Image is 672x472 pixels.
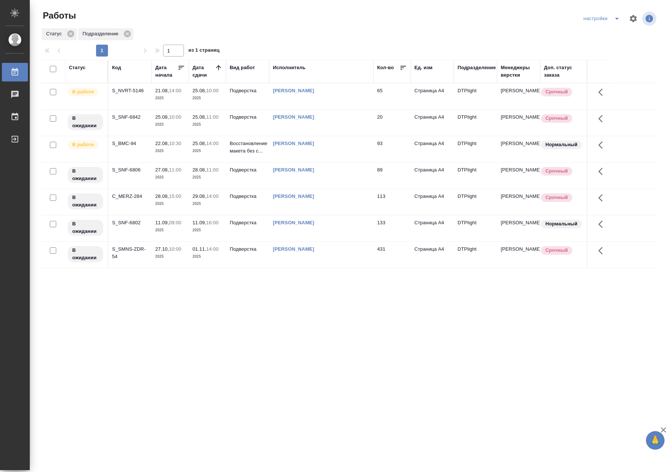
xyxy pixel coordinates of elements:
div: Статус [69,64,86,71]
td: DTPlight [454,215,497,241]
p: [PERSON_NAME] [501,245,536,253]
p: [PERSON_NAME] [501,87,536,94]
p: 2025 [155,253,185,260]
p: 25.08, [155,114,169,120]
td: Страница А4 [411,189,454,215]
p: [PERSON_NAME] [501,193,536,200]
div: Дата сдачи [192,64,215,79]
p: В ожидании [72,167,99,182]
div: Исполнитель [273,64,306,71]
td: DTPlight [454,163,497,189]
p: 11:00 [169,167,181,173]
p: 01.11, [192,246,206,252]
div: S_BMC-94 [112,140,148,147]
p: 10:00 [169,114,181,120]
td: DTPlight [454,189,497,215]
button: Здесь прячутся важные кнопки [594,163,612,180]
p: 16:00 [206,220,219,225]
p: Срочный [545,88,568,96]
div: Доп. статус заказа [544,64,583,79]
p: 2025 [155,227,185,234]
div: S_SNF-6806 [112,166,148,174]
p: Подверстка [230,87,265,94]
a: [PERSON_NAME] [273,220,314,225]
p: 2025 [155,147,185,155]
a: [PERSON_NAME] [273,246,314,252]
p: 10:00 [169,246,181,252]
div: S_NVRT-5146 [112,87,148,94]
div: Менеджеры верстки [501,64,536,79]
button: Здесь прячутся важные кнопки [594,242,612,260]
p: 2025 [192,200,222,208]
div: Исполнитель выполняет работу [67,140,104,150]
p: 2025 [155,174,185,181]
button: Здесь прячутся важные кнопки [594,136,612,154]
p: Подверстка [230,219,265,227]
p: В работе [72,141,94,148]
td: Страница А4 [411,83,454,109]
div: Ед. изм [414,64,433,71]
p: 21.08, [155,88,169,93]
p: 11.09, [192,220,206,225]
td: DTPlight [454,242,497,268]
button: 🙏 [646,431,665,450]
div: split button [582,13,624,25]
td: 89 [373,163,411,189]
p: 2025 [192,253,222,260]
p: 11.09, [155,220,169,225]
td: Страница А4 [411,215,454,241]
div: Исполнитель выполняет работу [67,87,104,97]
div: Исполнитель назначен, приступать к работе пока рано [67,166,104,184]
p: Нормальный [545,141,577,148]
p: Срочный [545,194,568,201]
p: 2025 [192,147,222,155]
a: [PERSON_NAME] [273,193,314,199]
p: В ожидании [72,247,99,261]
p: В ожидании [72,115,99,129]
p: 28.08, [192,167,206,173]
p: 11:00 [206,167,219,173]
td: DTPlight [454,110,497,136]
p: 10:00 [206,88,219,93]
p: 10:30 [169,141,181,146]
p: Подверстка [230,193,265,200]
button: Здесь прячутся важные кнопки [594,110,612,128]
td: Страница А4 [411,163,454,189]
p: 2025 [155,200,185,208]
span: Посмотреть информацию [642,12,658,26]
p: 09:00 [169,220,181,225]
p: 2025 [155,94,185,102]
div: Исполнитель назначен, приступать к работе пока рано [67,219,104,237]
a: [PERSON_NAME] [273,141,314,146]
p: 14:00 [169,88,181,93]
td: DTPlight [454,136,497,162]
div: Вид работ [230,64,255,71]
button: Здесь прячутся важные кнопки [594,83,612,101]
p: Срочный [545,115,568,122]
p: 14:00 [206,141,219,146]
td: 133 [373,215,411,241]
p: 11:00 [206,114,219,120]
p: В ожидании [72,220,99,235]
p: 2025 [192,174,222,181]
p: 22.08, [155,141,169,146]
span: из 1 страниц [188,46,220,57]
div: Код [112,64,121,71]
div: S_SNF-6802 [112,219,148,227]
p: Срочный [545,247,568,254]
p: 25.08, [192,88,206,93]
p: 27.10, [155,246,169,252]
p: В ожидании [72,194,99,209]
p: 15:00 [169,193,181,199]
td: 20 [373,110,411,136]
span: Работы [41,10,76,22]
p: 25.08, [192,114,206,120]
div: Дата начала [155,64,178,79]
td: 431 [373,242,411,268]
a: [PERSON_NAME] [273,88,314,93]
p: Статус [46,30,64,38]
p: Подверстка [230,166,265,174]
div: Исполнитель назначен, приступать к работе пока рано [67,193,104,210]
p: [PERSON_NAME] [501,140,536,147]
div: Статус [42,28,77,40]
